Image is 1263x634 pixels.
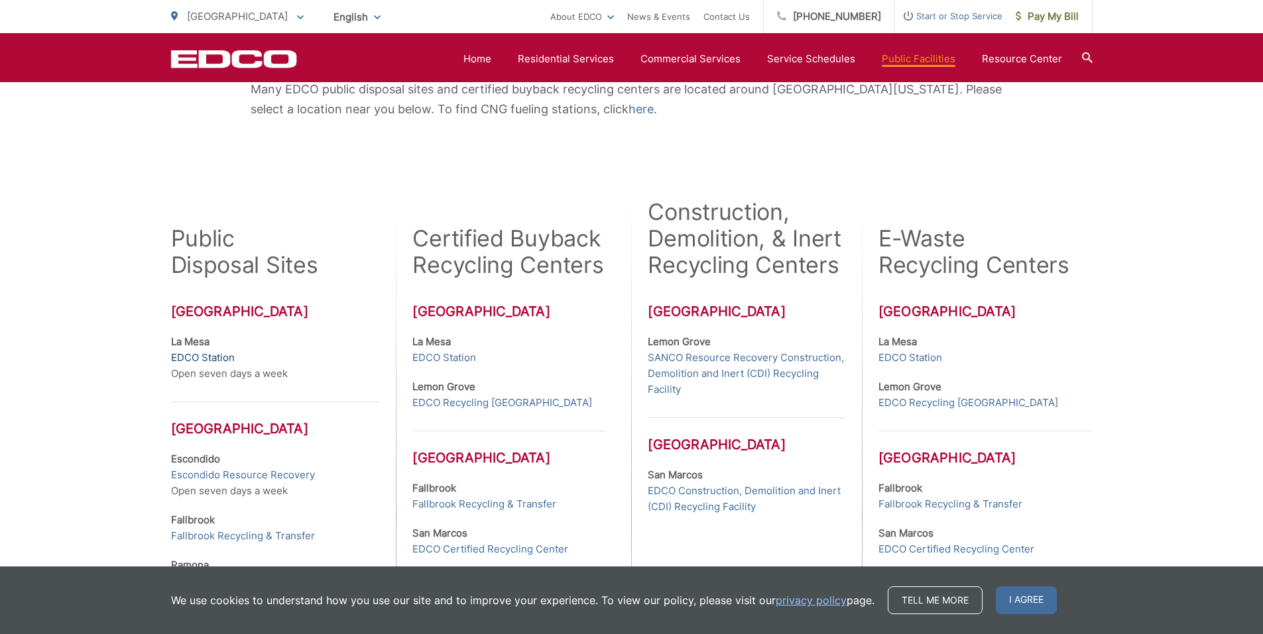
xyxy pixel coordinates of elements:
[171,401,380,437] h3: [GEOGRAPHIC_DATA]
[412,541,568,557] a: EDCO Certified Recycling Center
[648,417,845,452] h3: [GEOGRAPHIC_DATA]
[627,9,690,25] a: News & Events
[878,380,941,393] strong: Lemon Grove
[463,51,491,67] a: Home
[1016,9,1079,25] span: Pay My Bill
[878,225,1069,278] h2: E-Waste Recycling Centers
[648,199,845,278] h2: Construction, Demolition, & Inert Recycling Centers
[171,334,380,382] p: Open seven days a week
[171,350,235,366] a: EDCO Station
[171,335,210,348] strong: La Mesa
[648,483,845,515] a: EDCO Construction, Demolition and Inert (CDI) Recycling Facility
[878,431,1092,466] h3: [GEOGRAPHIC_DATA]
[518,51,614,67] a: Residential Services
[996,586,1057,614] span: I agree
[412,335,451,348] strong: La Mesa
[171,558,209,571] strong: Ramona
[187,10,288,23] span: [GEOGRAPHIC_DATA]
[640,51,741,67] a: Commercial Services
[412,303,605,319] h3: [GEOGRAPHIC_DATA]
[878,496,1022,512] a: Fallbrook Recycling & Transfer
[171,452,220,465] strong: Escondido
[878,303,1092,319] h3: [GEOGRAPHIC_DATA]
[412,482,456,494] strong: Fallbrook
[648,335,711,348] strong: Lemon Grove
[878,335,917,348] strong: La Mesa
[412,431,605,466] h3: [GEOGRAPHIC_DATA]
[982,51,1062,67] a: Resource Center
[550,9,614,25] a: About EDCO
[878,482,922,494] strong: Fallbrook
[171,451,380,499] p: Open seven days a week
[882,51,955,67] a: Public Facilities
[171,225,318,278] h2: Public Disposal Sites
[648,303,845,319] h3: [GEOGRAPHIC_DATA]
[171,513,215,526] strong: Fallbrook
[648,468,703,481] strong: San Marcos
[412,350,476,366] a: EDCO Station
[878,527,933,539] strong: San Marcos
[648,350,845,397] a: SANCO Resource Recovery Construction, Demolition and Inert (CDI) Recycling Facility
[878,395,1058,411] a: EDCO Recycling [GEOGRAPHIC_DATA]
[412,380,475,393] strong: Lemon Grove
[412,225,605,278] h2: Certified Buyback Recycling Centers
[171,528,315,544] a: Fallbrook Recycling & Transfer
[629,99,654,119] a: here
[171,592,874,608] p: We use cookies to understand how you use our site and to improve your experience. To view our pol...
[776,592,847,608] a: privacy policy
[171,303,380,319] h3: [GEOGRAPHIC_DATA]
[171,50,297,68] a: EDCD logo. Return to the homepage.
[324,5,391,28] span: English
[767,51,855,67] a: Service Schedules
[171,467,315,483] a: Escondido Resource Recovery
[412,496,556,512] a: Fallbrook Recycling & Transfer
[412,527,467,539] strong: San Marcos
[412,395,592,411] a: EDCO Recycling [GEOGRAPHIC_DATA]
[703,9,750,25] a: Contact Us
[878,350,942,366] a: EDCO Station
[888,586,983,614] a: Tell me more
[878,541,1034,557] a: EDCO Certified Recycling Center
[251,82,1002,116] span: Many EDCO public disposal sites and certified buyback recycling centers are located around [GEOGR...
